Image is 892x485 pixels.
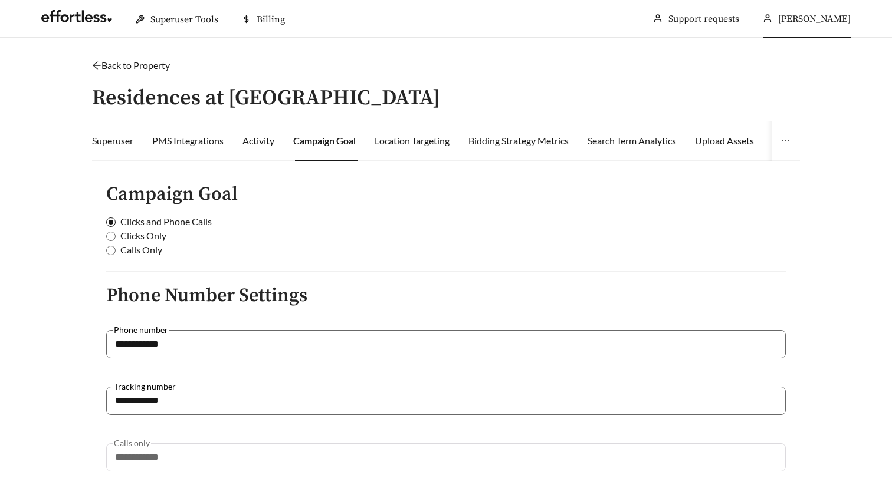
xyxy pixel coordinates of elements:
div: Campaign Goal [293,134,356,148]
div: Location Targeting [375,134,450,148]
div: PMS Integrations [152,134,224,148]
span: ellipsis [781,136,791,146]
h4: Phone Number Settings [106,286,786,306]
a: arrow-leftBack to Property [92,60,170,71]
div: Activity [242,134,274,148]
button: ellipsis [772,121,800,161]
span: Clicks and Phone Calls [116,215,217,229]
span: [PERSON_NAME] [778,13,851,25]
div: Superuser [92,134,133,148]
span: Superuser Tools [150,14,218,25]
div: Upload Assets [695,134,754,148]
span: arrow-left [92,61,101,70]
h3: Residences at [GEOGRAPHIC_DATA] [92,87,440,110]
a: Support requests [668,13,739,25]
div: Search Term Analytics [588,134,676,148]
div: Bidding Strategy Metrics [468,134,569,148]
span: Calls Only [116,243,167,257]
span: Billing [257,14,285,25]
span: Clicks Only [116,229,171,243]
h4: Campaign Goal [106,184,786,205]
